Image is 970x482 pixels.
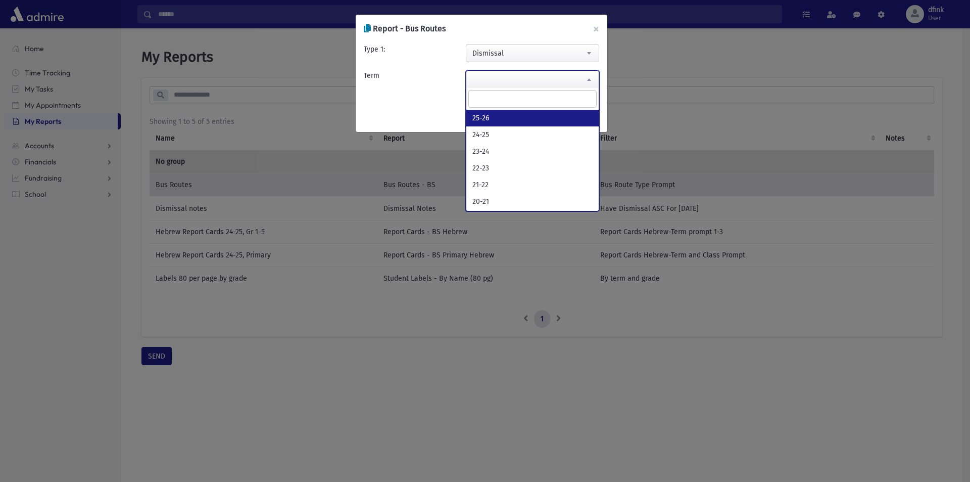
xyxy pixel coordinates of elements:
[466,110,599,126] li: 25-26
[364,23,446,35] h6: Report - Bus Routes
[364,44,385,55] label: Type 1:
[466,44,599,62] span: Dismissal
[466,177,599,193] li: 21-22
[466,193,599,210] li: 20-21
[466,45,599,63] span: Dismissal
[466,143,599,160] li: 23-24
[364,70,379,81] label: Term
[466,160,599,177] li: 22-23
[466,210,599,227] li: 19-20
[466,126,599,143] li: 24-25
[585,15,607,43] button: ×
